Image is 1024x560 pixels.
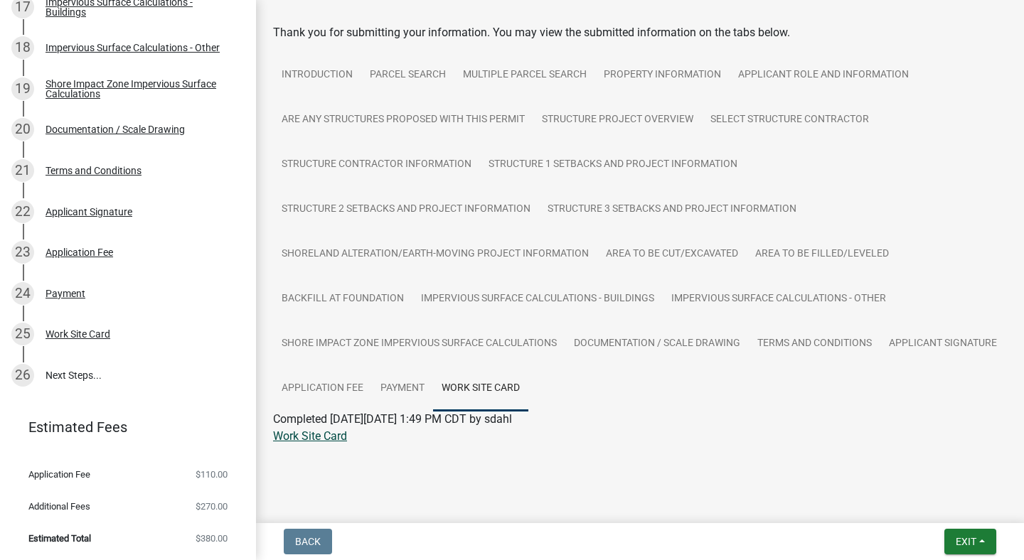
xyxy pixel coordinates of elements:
[28,502,90,511] span: Additional Fees
[196,534,228,543] span: $380.00
[273,97,533,143] a: Are any Structures Proposed with this Permit
[273,24,1007,41] div: Thank you for submitting your information. You may view the submitted information on the tabs below.
[565,321,749,367] a: Documentation / Scale Drawing
[597,232,747,277] a: Area to be Cut/Excavated
[880,321,1006,367] a: Applicant Signature
[46,79,233,99] div: Shore Impact Zone Impervious Surface Calculations
[539,187,805,232] a: Structure 3 Setbacks and project information
[273,412,512,426] span: Completed [DATE][DATE] 1:49 PM CDT by sdahl
[46,329,110,339] div: Work Site Card
[273,142,480,188] a: Structure Contractor Information
[11,159,34,182] div: 21
[273,187,539,232] a: Structure 2 Setbacks and project information
[196,470,228,479] span: $110.00
[28,534,91,543] span: Estimated Total
[663,276,895,322] a: Impervious Surface Calculations - Other
[11,413,233,441] a: Estimated Fees
[11,118,34,141] div: 20
[730,53,917,98] a: Applicant Role and Information
[295,536,321,547] span: Back
[11,241,34,264] div: 23
[747,232,897,277] a: Area to be Filled/Leveled
[11,323,34,345] div: 25
[361,53,454,98] a: Parcel search
[11,36,34,59] div: 18
[702,97,878,143] a: Select Structure Contractor
[284,529,332,554] button: Back
[944,529,996,554] button: Exit
[196,502,228,511] span: $270.00
[11,77,34,100] div: 19
[480,142,746,188] a: Structure 1 Setbacks and project information
[454,53,595,98] a: Multiple Parcel Search
[28,470,90,479] span: Application Fee
[273,429,347,443] a: Work Site Card
[433,366,528,411] a: Work Site Card
[46,166,142,176] div: Terms and Conditions
[46,289,85,298] div: Payment
[533,97,702,143] a: Structure Project Overview
[11,200,34,223] div: 22
[412,276,663,322] a: Impervious Surface Calculations - Buildings
[372,366,433,411] a: Payment
[11,364,34,387] div: 26
[956,536,976,547] span: Exit
[46,247,113,257] div: Application Fee
[273,232,597,277] a: Shoreland Alteration/Earth-Moving Project Information
[46,124,185,134] div: Documentation / Scale Drawing
[273,321,565,367] a: Shore Impact Zone Impervious Surface Calculations
[46,207,132,217] div: Applicant Signature
[46,43,220,53] div: Impervious Surface Calculations - Other
[273,276,412,322] a: Backfill at foundation
[11,282,34,305] div: 24
[273,53,361,98] a: Introduction
[595,53,730,98] a: Property Information
[273,366,372,411] a: Application Fee
[749,321,880,367] a: Terms and Conditions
